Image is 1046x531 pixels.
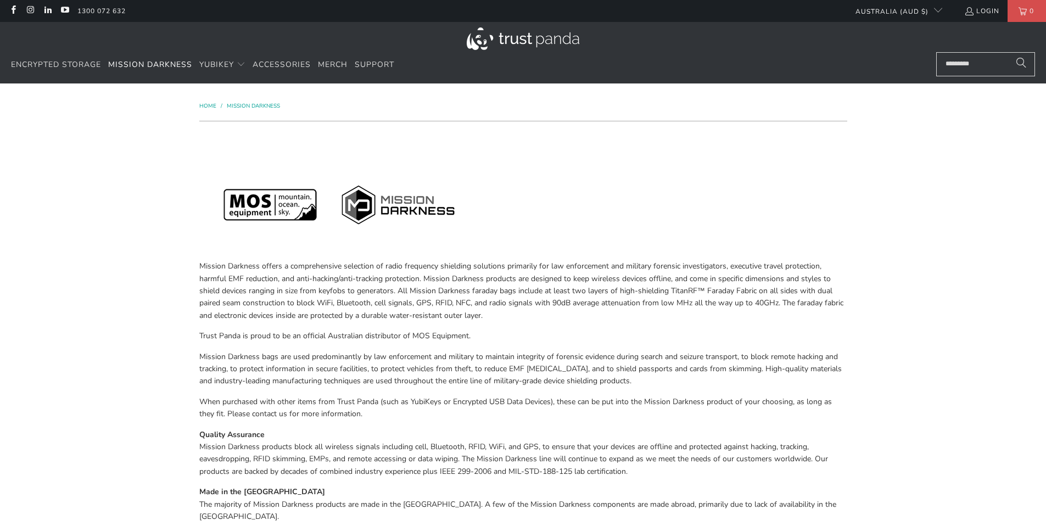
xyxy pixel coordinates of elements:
[77,5,126,17] a: 1300 072 632
[199,330,847,342] p: Trust Panda is proud to be an official Australian distributor of MOS Equipment.
[199,59,234,70] span: YubiKey
[1008,52,1035,76] button: Search
[467,27,579,50] img: Trust Panda Australia
[355,59,394,70] span: Support
[43,7,52,15] a: Trust Panda Australia on LinkedIn
[355,52,394,78] a: Support
[11,52,394,78] nav: Translation missing: en.navigation.header.main_nav
[199,102,218,110] a: Home
[936,52,1035,76] input: Search...
[253,52,311,78] a: Accessories
[60,7,69,15] a: Trust Panda Australia on YouTube
[221,102,222,110] span: /
[964,5,999,17] a: Login
[318,59,348,70] span: Merch
[8,7,18,15] a: Trust Panda Australia on Facebook
[199,260,847,322] p: Mission Darkness offers a comprehensive selection of radio frequency shielding solutions primaril...
[199,486,847,523] p: The majority of Mission Darkness products are made in the [GEOGRAPHIC_DATA]. A few of the Mission...
[253,59,311,70] span: Accessories
[108,52,192,78] a: Mission Darkness
[108,59,192,70] span: Mission Darkness
[227,102,280,110] a: Mission Darkness
[199,429,265,440] strong: Quality Assurance
[318,52,348,78] a: Merch
[199,396,847,421] p: When purchased with other items from Trust Panda (such as YubiKeys or Encrypted USB Data Devices)...
[25,7,35,15] a: Trust Panda Australia on Instagram
[199,52,245,78] summary: YubiKey
[199,102,216,110] span: Home
[199,429,847,478] p: Mission Darkness products block all wireless signals including cell, Bluetooth, RFID, WiFi, and G...
[11,59,101,70] span: Encrypted Storage
[489,298,779,308] span: radio signals with 90dB average attenuation from low MHz all the way up to 40GHz
[199,351,847,388] p: Mission Darkness bags are used predominantly by law enforcement and military to maintain integrit...
[11,52,101,78] a: Encrypted Storage
[199,487,325,497] strong: Made in the [GEOGRAPHIC_DATA]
